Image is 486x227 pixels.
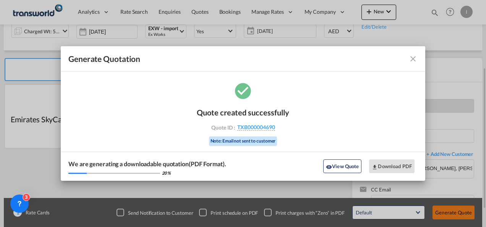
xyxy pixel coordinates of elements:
md-icon: icon-download [372,164,378,170]
div: Quote created successfully [197,108,289,117]
md-dialog: Generate Quotation Quote ... [61,46,425,181]
button: Download PDF [369,159,415,173]
md-icon: icon-eye [326,164,332,170]
div: We are generating a downloadable quotation(PDF Format). [68,160,226,168]
span: TXB000004690 [237,124,275,131]
div: Quote ID : [199,124,287,131]
md-icon: icon-close fg-AAA8AD cursor m-0 [408,54,418,63]
span: Generate Quotation [68,54,140,64]
div: Note: Email not sent to customer [209,136,277,146]
md-icon: icon-checkbox-marked-circle [233,81,253,100]
button: icon-eyeView Quote [323,159,361,173]
div: 20 % [162,170,171,176]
